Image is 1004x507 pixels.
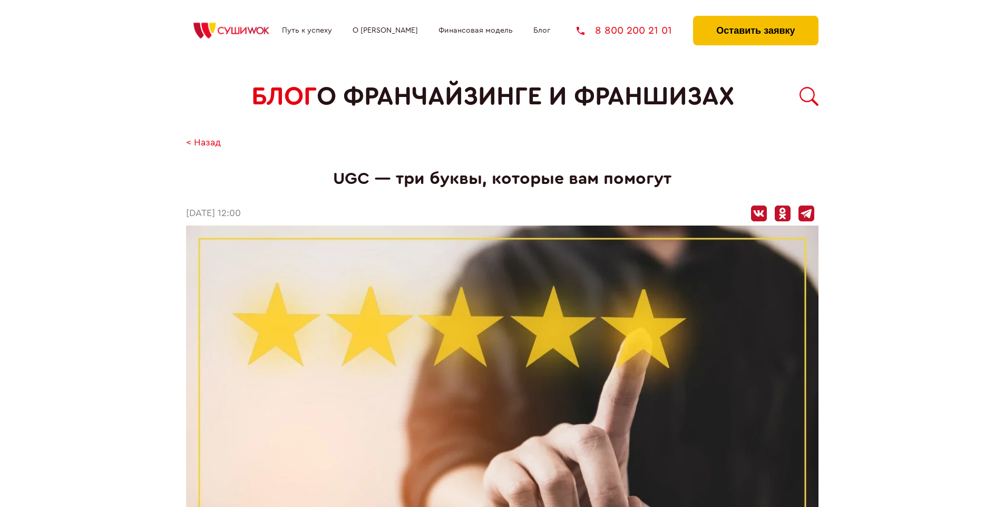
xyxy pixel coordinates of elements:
[353,26,418,35] a: О [PERSON_NAME]
[186,138,221,149] a: < Назад
[282,26,332,35] a: Путь к успеху
[438,26,513,35] a: Финансовая модель
[577,25,672,36] a: 8 800 200 21 01
[533,26,550,35] a: Блог
[186,208,241,219] time: [DATE] 12:00
[595,25,672,36] span: 8 800 200 21 01
[186,169,818,189] h1: UGC ― три буквы, которые вам помогут
[693,16,818,45] button: Оставить заявку
[251,82,317,111] span: БЛОГ
[317,82,734,111] span: о франчайзинге и франшизах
